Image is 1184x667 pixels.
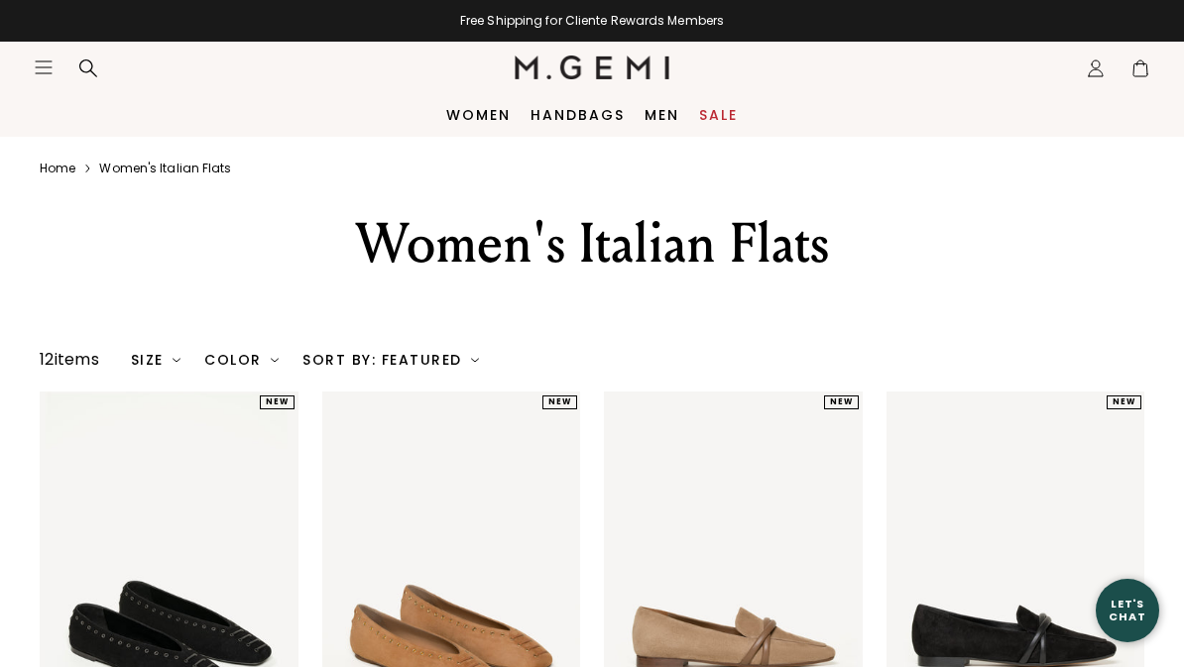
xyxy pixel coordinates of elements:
a: Home [40,161,75,176]
a: Handbags [531,107,625,123]
div: Women's Italian Flats [224,208,960,279]
a: Women's italian flats [99,161,231,176]
div: Sort By: Featured [302,352,479,368]
img: chevron-down.svg [173,356,180,364]
div: Color [204,352,279,368]
div: Let's Chat [1096,598,1159,622]
img: M.Gemi [515,56,670,79]
div: NEW [260,395,295,409]
div: NEW [824,395,859,409]
button: Open site menu [34,57,54,77]
div: 12 items [40,348,99,372]
a: Men [645,107,679,123]
img: chevron-down.svg [471,356,479,364]
div: Size [131,352,181,368]
img: chevron-down.svg [271,356,279,364]
a: Sale [699,107,738,123]
div: NEW [1107,395,1141,409]
div: NEW [542,395,577,409]
a: Women [446,107,511,123]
